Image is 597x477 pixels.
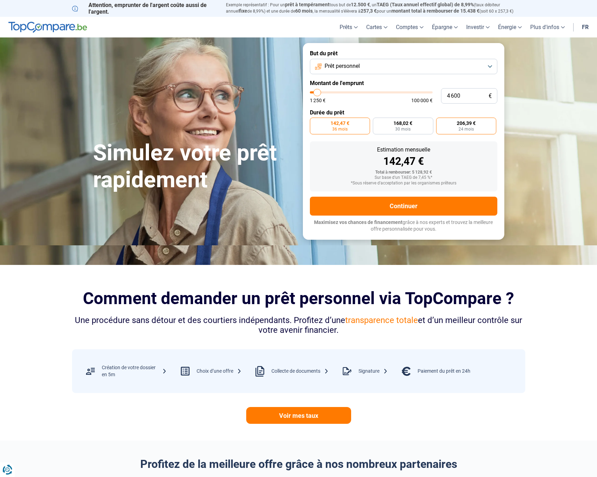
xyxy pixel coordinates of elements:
img: TopCompare [8,22,87,33]
a: Voir mes taux [246,407,351,424]
button: Prêt personnel [310,59,497,74]
span: montant total à rembourser de 15.438 € [391,8,479,14]
p: Attention, emprunter de l'argent coûte aussi de l'argent. [72,2,218,15]
span: Maximisez vos chances de financement [314,219,403,225]
span: 100 000 € [411,98,433,103]
p: Exemple représentatif : Pour un tous but de , un (taux débiteur annuel de 8,99%) et une durée de ... [226,2,525,14]
span: TAEG (Taux annuel effectif global) de 8,99% [377,2,474,7]
p: grâce à nos experts et trouvez la meilleure offre personnalisée pour vous. [310,219,497,233]
label: But du prêt [310,50,497,57]
span: 36 mois [332,127,348,131]
span: 168,02 € [393,121,412,126]
span: fixe [239,8,247,14]
span: 60 mois [295,8,313,14]
div: Collecte de documents [271,368,329,375]
span: € [489,93,492,99]
label: Montant de l'emprunt [310,80,497,86]
span: 1 250 € [310,98,326,103]
span: 12.500 € [351,2,370,7]
span: 24 mois [459,127,474,131]
a: Énergie [494,17,526,37]
a: Investir [462,17,494,37]
h2: Profitez de la meilleure offre grâce à nos nombreux partenaires [72,457,525,471]
div: Choix d’une offre [197,368,242,375]
a: Plus d'infos [526,17,569,37]
span: Prêt personnel [325,62,360,70]
div: Sur base d'un TAEG de 7,45 %* [315,175,492,180]
div: Une procédure sans détour et des courtiers indépendants. Profitez d’une et d’un meilleur contrôle... [72,315,525,336]
div: Création de votre dossier en 5m [102,364,167,378]
h2: Comment demander un prêt personnel via TopCompare ? [72,289,525,308]
a: Comptes [392,17,428,37]
label: Durée du prêt [310,109,497,116]
div: Estimation mensuelle [315,147,492,153]
div: Signature [358,368,388,375]
a: Épargne [428,17,462,37]
a: Cartes [362,17,392,37]
div: 142,47 € [315,156,492,167]
button: Continuer [310,197,497,216]
div: *Sous réserve d'acceptation par les organismes prêteurs [315,181,492,186]
a: Prêts [335,17,362,37]
span: prêt à tempérament [285,2,329,7]
span: 30 mois [395,127,411,131]
span: 206,39 € [457,121,476,126]
span: 257,3 € [361,8,377,14]
h1: Simulez votre prêt rapidement [93,140,294,194]
span: transparence totale [345,315,418,325]
a: fr [578,17,593,37]
div: Total à rembourser: 5 128,92 € [315,170,492,175]
span: 142,47 € [331,121,349,126]
div: Paiement du prêt en 24h [418,368,470,375]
